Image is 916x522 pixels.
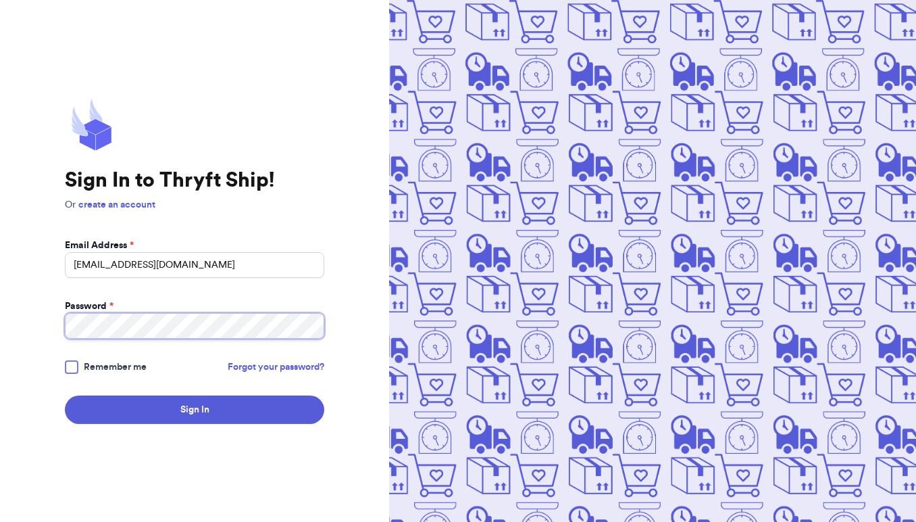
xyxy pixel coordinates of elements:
[65,168,324,193] h1: Sign In to Thryft Ship!
[78,200,155,210] a: create an account
[65,396,324,424] button: Sign In
[65,300,113,313] label: Password
[65,239,134,252] label: Email Address
[65,198,324,212] p: Or
[228,360,324,374] a: Forgot your password?
[84,360,147,374] span: Remember me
